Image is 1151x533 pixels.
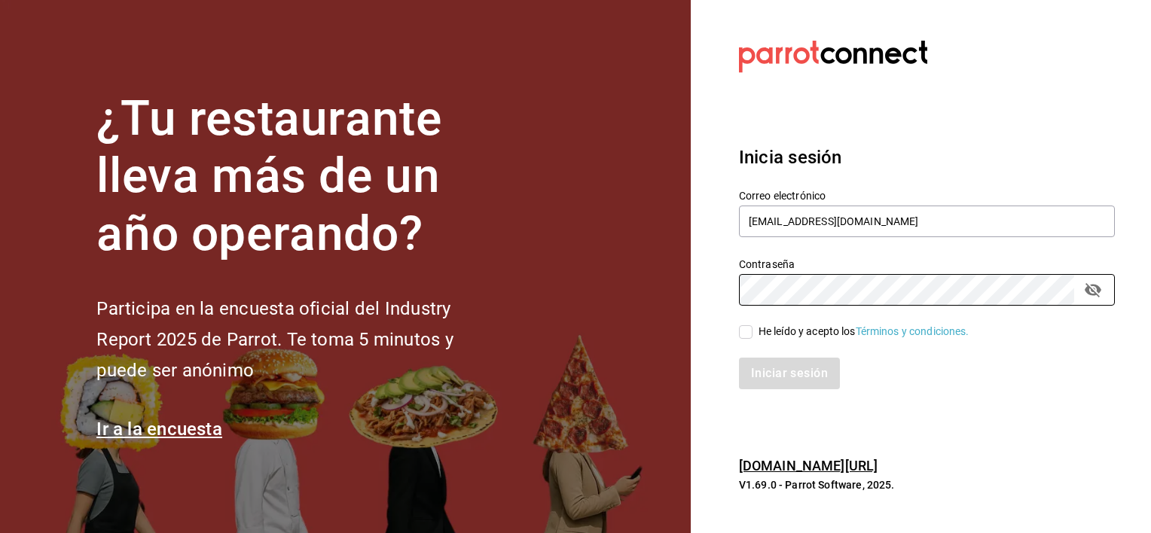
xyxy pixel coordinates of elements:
p: V1.69.0 - Parrot Software, 2025. [739,477,1115,492]
label: Correo electrónico [739,190,1115,200]
h3: Inicia sesión [739,144,1115,171]
a: [DOMAIN_NAME][URL] [739,458,878,474]
a: Términos y condiciones. [856,325,969,337]
h1: ¿Tu restaurante lleva más de un año operando? [96,90,503,263]
a: Ir a la encuesta [96,419,222,440]
input: Ingresa tu correo electrónico [739,206,1115,237]
h2: Participa en la encuesta oficial del Industry Report 2025 de Parrot. Te toma 5 minutos y puede se... [96,294,503,385]
button: passwordField [1080,277,1106,303]
div: He leído y acepto los [759,324,969,340]
label: Contraseña [739,258,1115,269]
